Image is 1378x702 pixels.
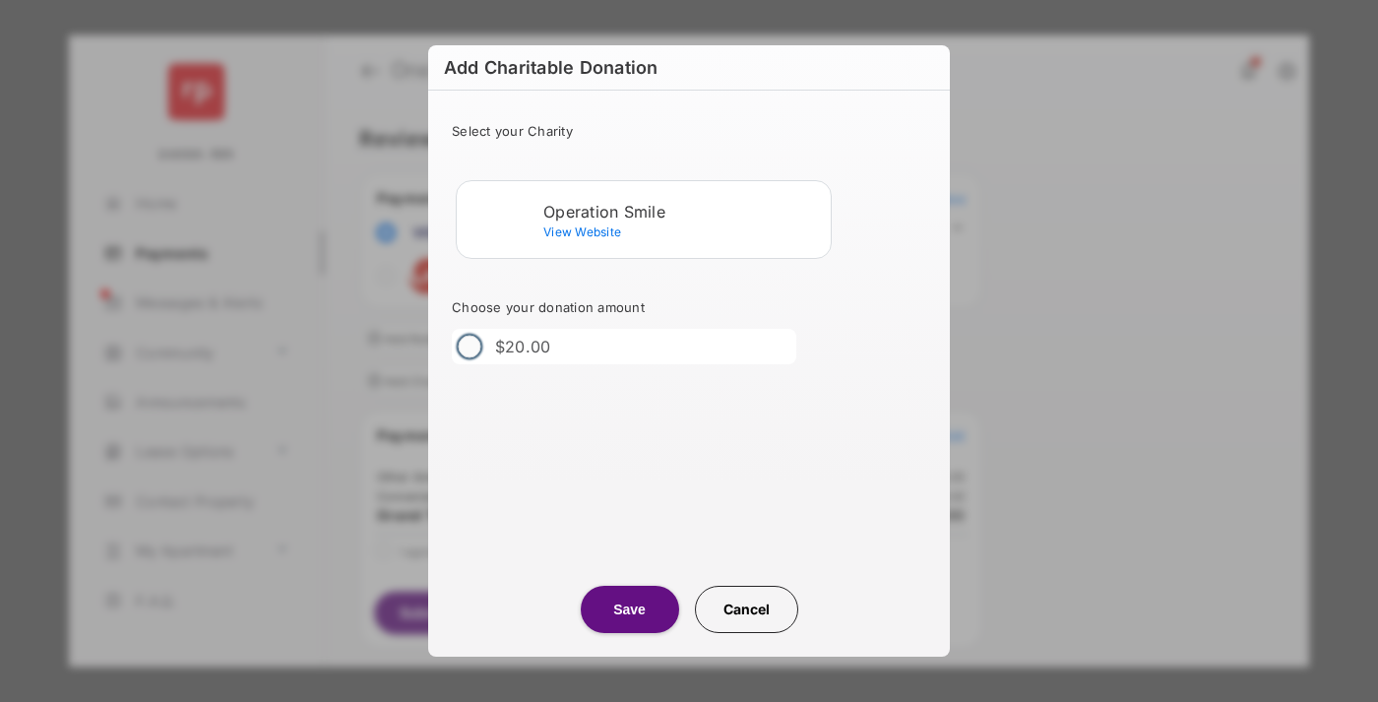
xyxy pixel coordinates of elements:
span: Select your Charity [452,123,573,139]
h6: Add Charitable Donation [428,45,950,91]
button: Save [581,586,679,633]
button: Cancel [695,586,798,633]
span: Choose your donation amount [452,299,645,315]
label: $20.00 [495,337,551,356]
div: Operation Smile [543,203,823,221]
span: View Website [543,224,621,239]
